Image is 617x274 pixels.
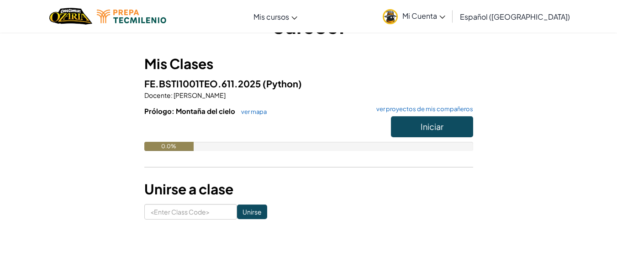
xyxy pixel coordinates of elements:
[171,91,173,99] span: :
[144,91,171,99] span: Docente
[372,106,473,112] a: ver proyectos de mis compañeros
[263,78,302,89] span: (Python)
[237,204,267,219] input: Unirse
[455,4,575,29] a: Español ([GEOGRAPHIC_DATA])
[253,12,289,21] span: Mis cursos
[49,7,92,26] img: Home
[402,11,445,21] span: Mi Cuenta
[144,78,263,89] span: FE.BSTI1001TEO.611.2025
[49,7,92,26] a: Ozaria by CodeCombat logo
[144,179,473,199] h3: Unirse a clase
[237,108,267,115] a: ver mapa
[97,10,166,23] img: Tecmilenio logo
[249,4,302,29] a: Mis cursos
[144,54,473,74] h3: Mis Clases
[421,121,443,132] span: Iniciar
[173,91,226,99] span: [PERSON_NAME]
[460,12,570,21] span: Español ([GEOGRAPHIC_DATA])
[144,107,237,115] span: Prólogo: Montaña del cielo
[391,116,473,137] button: Iniciar
[378,2,450,31] a: Mi Cuenta
[383,9,398,24] img: avatar
[144,204,237,220] input: <Enter Class Code>
[144,142,194,151] div: 0.0%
